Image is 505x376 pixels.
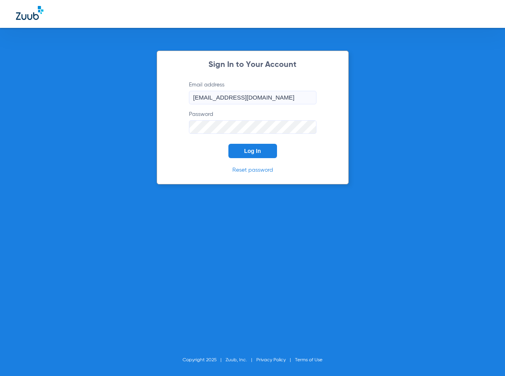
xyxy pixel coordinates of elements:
li: Copyright 2025 [183,356,226,364]
a: Reset password [232,167,273,173]
li: Zuub, Inc. [226,356,256,364]
label: Email address [189,81,316,104]
img: Zuub Logo [16,6,43,20]
button: Log In [228,144,277,158]
label: Password [189,110,316,134]
input: Email address [189,91,316,104]
a: Terms of Use [295,358,322,362]
input: Password [189,120,316,134]
span: Log In [244,148,261,154]
h2: Sign In to Your Account [177,61,328,69]
a: Privacy Policy [256,358,286,362]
